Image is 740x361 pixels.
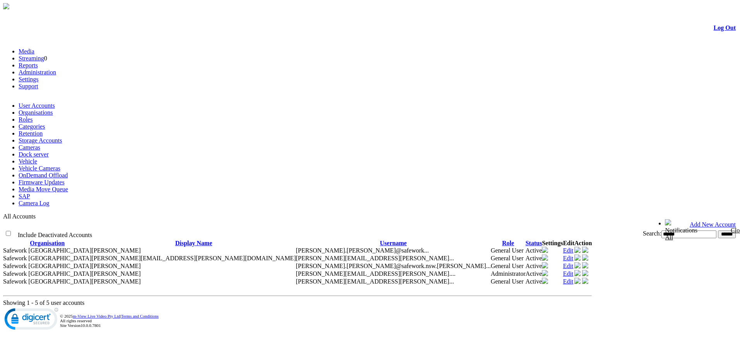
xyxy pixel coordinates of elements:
[19,179,65,186] a: Firmware Updates
[81,323,101,328] span: 10.0.0.7801
[19,123,45,130] a: Categories
[714,24,736,31] a: Log Out
[542,270,548,276] img: camera24.png
[502,240,514,246] a: Role
[582,270,588,276] img: mfa-shield-white-icon.svg
[19,130,43,137] a: Retention
[563,263,574,269] a: Edit
[19,172,68,179] a: OnDemand Offload
[574,254,581,261] img: user-active-green-icon.svg
[73,314,120,318] a: m-View Live Video Pty Ltd
[44,55,47,62] span: 0
[491,278,526,285] td: General User
[19,109,53,116] a: Organisations
[19,76,39,83] a: Settings
[542,240,563,247] th: Settings
[574,262,581,268] img: user-active-green-icon.svg
[526,254,542,262] td: Active
[574,248,581,254] a: Deactivate
[563,255,574,261] a: Edit
[19,102,55,109] a: User Accounts
[574,271,581,277] a: Deactivate
[296,255,454,261] span: daniel.galea@safework.nsw.gov.au
[582,255,588,262] a: MFA Not Set
[3,278,91,285] span: Safework [GEOGRAPHIC_DATA]
[582,278,588,285] a: MFA Not Set
[91,278,140,285] span: Contact Method: SMS and Email
[3,270,91,277] span: Safework [GEOGRAPHIC_DATA]
[526,262,542,270] td: Active
[3,263,91,269] span: Safework [GEOGRAPHIC_DATA]
[91,255,296,261] span: Contact Method: SMS and Email
[3,213,36,220] span: All Accounts
[3,255,91,261] span: Safework [GEOGRAPHIC_DATA]
[19,55,44,62] a: Streaming
[30,240,65,246] a: Organisation
[3,299,84,306] span: Showing 1 - 5 of 5 user accounts
[582,248,588,254] a: MFA Not Set
[542,278,548,284] img: camera24.png
[19,83,38,89] a: Support
[121,314,159,318] a: Terms and Conditions
[361,230,736,238] div: Search:
[563,240,574,247] th: Edit
[491,247,526,254] td: General User
[574,278,581,285] a: Deactivate
[19,69,56,76] a: Administration
[582,278,588,284] img: mfa-shield-white-icon.svg
[380,240,407,246] a: Username
[19,158,37,165] a: Vehicle
[526,247,542,254] td: Active
[526,240,542,246] a: Status
[3,247,91,254] span: Safework [GEOGRAPHIC_DATA]
[296,270,455,277] span: daniel.wong@safework.nsw.gov.au
[542,262,548,268] img: camera24.png
[542,254,548,261] img: camera24.png
[563,247,574,254] a: Edit
[491,254,526,262] td: General User
[569,220,649,225] span: Welcome, Orgil Tsogoo (Administrator)
[19,186,68,193] a: Media Move Queue
[582,271,588,277] a: MFA Not Set
[665,227,721,241] div: Notifications
[582,263,588,270] a: MFA Not Set
[574,247,581,253] img: user-active-green-icon.svg
[582,254,588,261] img: mfa-shield-white-icon.svg
[4,308,58,334] img: DigiCert Secured Site Seal
[3,3,9,9] img: arrow-3.png
[19,62,38,69] a: Reports
[19,137,62,144] a: Storage Accounts
[19,193,30,199] a: SAP
[542,247,548,253] img: camera24.png
[91,263,140,269] span: Contact Method: SMS and Email
[574,270,581,276] img: user-active-green-icon.svg
[574,263,581,270] a: Deactivate
[19,151,49,158] a: Dock server
[19,200,50,206] a: Camera Log
[60,323,736,328] div: Site Version
[19,48,34,55] a: Media
[582,262,588,268] img: mfa-shield-white-icon.svg
[91,247,140,254] span: Contact Method: SMS and Email
[563,270,574,277] a: Edit
[18,232,92,238] span: Include Deactivated Accounts
[491,270,526,278] td: Administrator
[175,240,212,246] a: Display Name
[296,278,454,285] span: daniel.daoud@safework.nsw.gov.au
[526,270,542,278] td: Active
[563,278,574,285] a: Edit
[665,219,671,225] img: bell24.png
[60,314,736,328] div: © 2025 | All rights reserved
[19,116,33,123] a: Roles
[91,270,140,277] span: Contact Method: SMS and Email
[19,165,60,172] a: Vehicle Cameras
[574,278,581,284] img: user-active-green-icon.svg
[582,247,588,253] img: mfa-shield-white-icon.svg
[574,255,581,262] a: Deactivate
[526,278,542,285] td: Active
[296,247,429,254] span: daniel.middleton@safework.nsw.gov.au
[296,263,490,269] span: daniel.leo@safework.nsw.gov.au
[19,144,40,151] a: Cameras
[491,262,526,270] td: General User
